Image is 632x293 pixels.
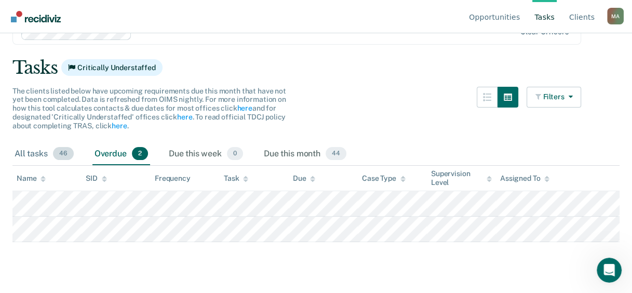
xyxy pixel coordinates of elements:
a: here [112,122,127,130]
button: Filters [527,87,582,108]
div: Task [224,174,248,183]
span: 46 [53,147,74,161]
button: Profile dropdown button [607,8,624,24]
div: M A [607,8,624,24]
div: Due this month44 [262,143,348,166]
div: Tasks [12,57,620,78]
iframe: Intercom live chat [597,258,622,283]
a: here [237,104,252,112]
div: Overdue2 [92,143,150,166]
span: 0 [227,147,243,161]
div: Supervision Level [431,169,492,187]
div: Due this week0 [167,143,245,166]
img: Recidiviz [11,11,61,22]
div: Assigned To [500,174,549,183]
span: The clients listed below have upcoming requirements due this month that have not yet been complet... [12,87,286,130]
div: Due [293,174,316,183]
div: All tasks46 [12,143,76,166]
div: SID [86,174,107,183]
div: Frequency [155,174,191,183]
span: 44 [326,147,346,161]
span: 2 [132,147,148,161]
a: here [177,113,192,121]
div: Name [17,174,46,183]
span: Critically Understaffed [61,59,163,76]
div: Case Type [362,174,406,183]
